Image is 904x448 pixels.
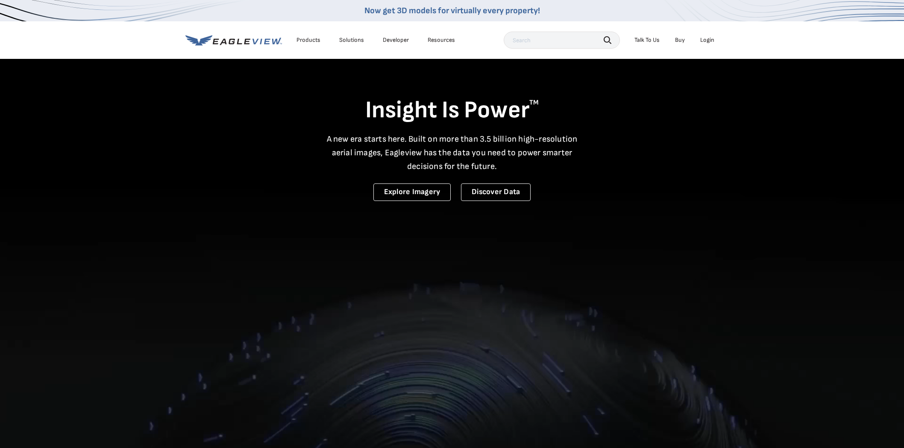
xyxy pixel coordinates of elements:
a: Developer [383,36,409,44]
input: Search [504,32,620,49]
div: Talk To Us [634,36,660,44]
div: Login [700,36,714,44]
h1: Insight Is Power [185,96,719,125]
div: Products [296,36,320,44]
a: Discover Data [461,183,531,201]
div: Resources [428,36,455,44]
a: Explore Imagery [373,183,451,201]
div: Solutions [339,36,364,44]
a: Buy [675,36,685,44]
a: Now get 3D models for virtually every property! [364,6,540,16]
sup: TM [529,99,539,107]
p: A new era starts here. Built on more than 3.5 billion high-resolution aerial images, Eagleview ha... [321,132,583,173]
